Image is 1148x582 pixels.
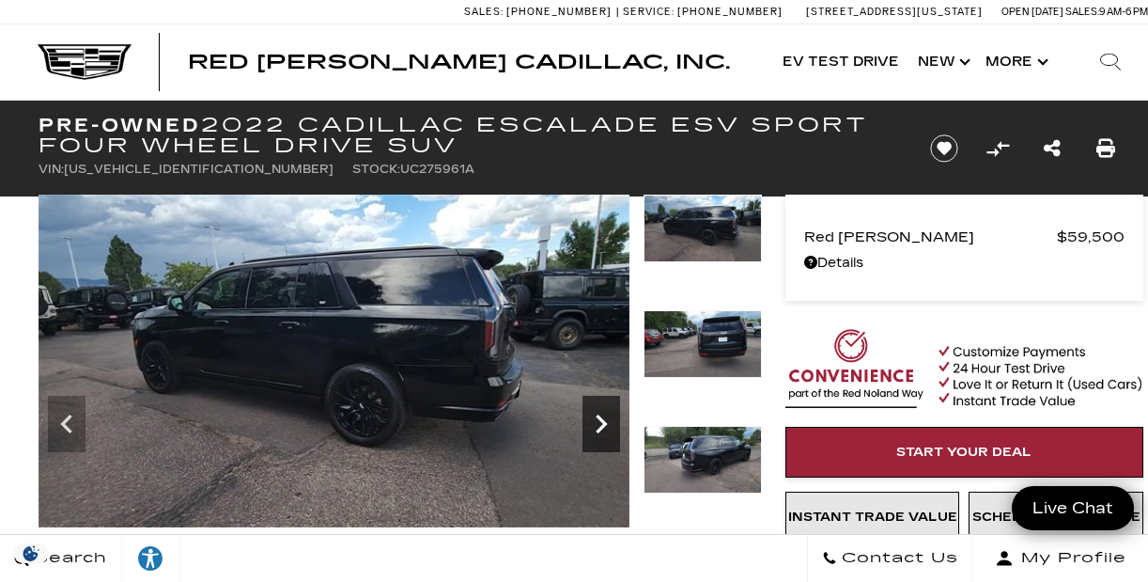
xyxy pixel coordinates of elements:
[804,224,1125,250] a: Red [PERSON_NAME] $59,500
[506,6,612,18] span: [PHONE_NUMBER]
[804,250,1125,276] a: Details
[38,44,132,80] img: Cadillac Dark Logo with Cadillac White Text
[1044,135,1061,162] a: Share this Pre-Owned 2022 Cadillac Escalade ESV Sport Four Wheel Drive SUV
[400,163,474,176] span: UC275961A
[1073,24,1148,100] div: Search
[1065,6,1099,18] span: Sales:
[122,544,178,573] div: Explore your accessibility options
[39,114,201,136] strong: Pre-Owned
[644,426,762,494] img: Used 2022 Black Raven Cadillac Sport image 8
[785,427,1143,478] a: Start Your Deal
[973,535,1148,582] button: Open user profile menu
[1023,497,1123,519] span: Live Chat
[48,396,85,452] div: Previous
[9,543,53,563] img: Opt-Out Icon
[969,492,1143,543] a: Schedule Test Drive
[972,510,1140,525] span: Schedule Test Drive
[837,545,958,572] span: Contact Us
[464,6,504,18] span: Sales:
[616,7,787,17] a: Service: [PHONE_NUMBER]
[1099,6,1148,18] span: 9 AM-6 PM
[644,310,762,378] img: Used 2022 Black Raven Cadillac Sport image 7
[188,53,730,71] a: Red [PERSON_NAME] Cadillac, Inc.
[896,445,1032,460] span: Start Your Deal
[908,24,976,100] a: New
[39,115,898,156] h1: 2022 Cadillac Escalade ESV Sport Four Wheel Drive SUV
[352,163,400,176] span: Stock:
[582,396,620,452] div: Next
[788,510,957,525] span: Instant Trade Value
[807,535,973,582] a: Contact Us
[188,51,730,73] span: Red [PERSON_NAME] Cadillac, Inc.
[39,195,629,527] img: Used 2022 Black Raven Cadillac Sport image 6
[923,134,965,164] button: Save vehicle
[29,545,107,572] span: Search
[1001,6,1063,18] span: Open [DATE]
[677,6,783,18] span: [PHONE_NUMBER]
[804,224,1057,250] span: Red [PERSON_NAME]
[785,492,960,543] a: Instant Trade Value
[1096,135,1115,162] a: Print this Pre-Owned 2022 Cadillac Escalade ESV Sport Four Wheel Drive SUV
[1057,224,1125,250] span: $59,500
[464,7,616,17] a: Sales: [PHONE_NUMBER]
[773,24,908,100] a: EV Test Drive
[623,6,675,18] span: Service:
[806,6,983,18] a: [STREET_ADDRESS][US_STATE]
[644,195,762,262] img: Used 2022 Black Raven Cadillac Sport image 6
[984,134,1012,163] button: Compare Vehicle
[39,163,64,176] span: VIN:
[1012,486,1134,530] a: Live Chat
[122,535,179,582] a: Explore your accessibility options
[64,163,334,176] span: [US_VEHICLE_IDENTIFICATION_NUMBER]
[976,24,1054,100] button: More
[9,543,53,563] section: Click to Open Cookie Consent Modal
[1014,545,1126,572] span: My Profile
